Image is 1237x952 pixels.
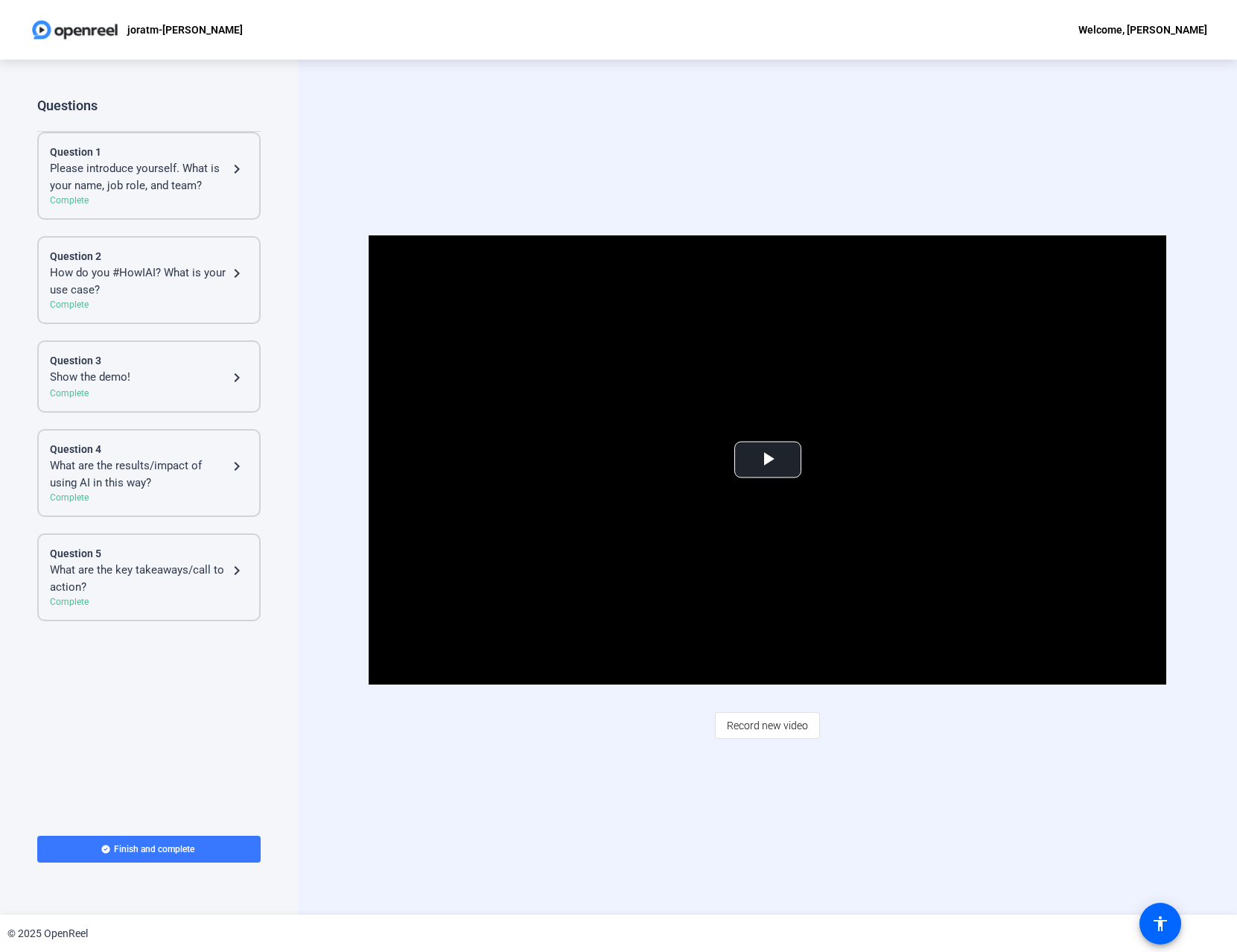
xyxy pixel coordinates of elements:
div: Question 2 [50,249,248,264]
div: Complete [50,387,248,400]
div: What are the results/impact of using AI in this way? [50,457,228,491]
div: What are the key takeaways/call to action? [50,562,228,595]
div: Questions [37,97,261,115]
mat-icon: navigate_next [228,264,246,282]
mat-icon: navigate_next [228,457,246,475]
mat-icon: navigate_next [228,369,246,387]
button: Record new video [715,712,820,739]
button: Play Video [734,442,801,478]
span: Record new video [727,711,808,740]
div: Show the demo! [50,369,228,387]
mat-icon: navigate_next [228,562,246,580]
mat-icon: accessibility [1151,915,1169,933]
div: Complete [50,194,248,207]
div: Question 1 [50,145,248,160]
img: OpenReel logo [30,15,120,45]
div: Question 5 [50,546,248,562]
div: Question 3 [50,353,248,369]
div: Complete [50,491,248,504]
div: Complete [50,298,248,311]
div: How do you #HowIAI? What is your use case? [50,264,228,298]
button: Finish and complete [37,836,261,863]
div: Complete [50,595,248,609]
mat-icon: navigate_next [228,160,246,178]
span: Finish and complete [114,843,194,855]
div: Welcome, [PERSON_NAME] [1078,21,1207,39]
div: Please introduce yourself. What is your name, job role, and team? [50,160,228,194]
p: joratm-[PERSON_NAME] [127,21,243,39]
div: © 2025 OpenReel [7,926,88,942]
div: Video Player [369,235,1167,685]
div: Question 4 [50,442,248,457]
